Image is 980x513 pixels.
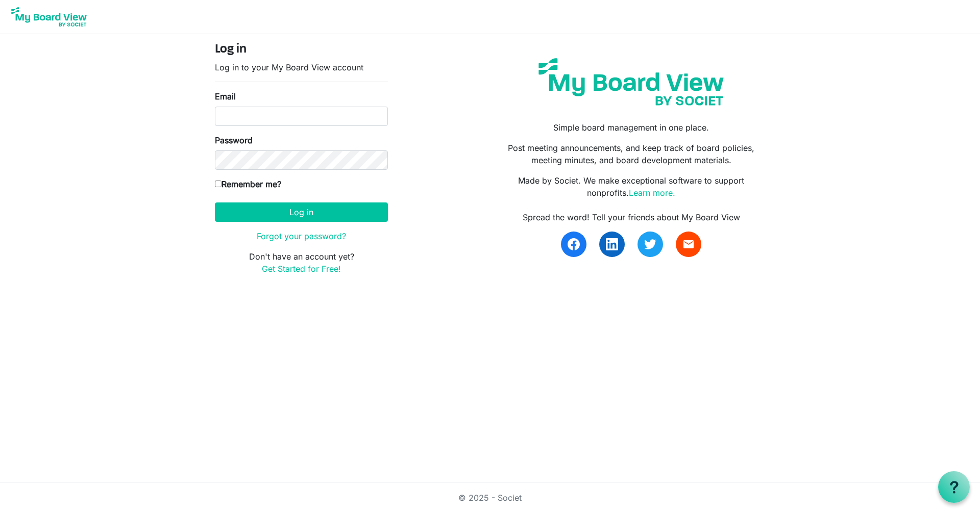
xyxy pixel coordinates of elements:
a: © 2025 - Societ [458,493,522,503]
img: linkedin.svg [606,238,618,250]
img: my-board-view-societ.svg [531,50,731,113]
p: Made by Societ. We make exceptional software to support nonprofits. [498,174,765,199]
label: Password [215,134,253,146]
button: Log in [215,202,388,222]
label: Email [215,90,236,102]
img: My Board View Logo [8,4,90,30]
a: email [676,232,701,257]
label: Remember me? [215,178,281,190]
div: Spread the word! Tell your friends about My Board View [498,211,765,223]
a: Forgot your password? [257,231,346,241]
a: Get Started for Free! [262,264,341,274]
p: Don't have an account yet? [215,250,388,275]
p: Simple board management in one place. [498,121,765,134]
img: twitter.svg [644,238,656,250]
a: Learn more. [629,188,675,198]
span: email [682,238,695,250]
p: Log in to your My Board View account [215,61,388,73]
p: Post meeting announcements, and keep track of board policies, meeting minutes, and board developm... [498,142,765,166]
h4: Log in [215,42,388,57]
img: facebook.svg [568,238,580,250]
input: Remember me? [215,181,222,187]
